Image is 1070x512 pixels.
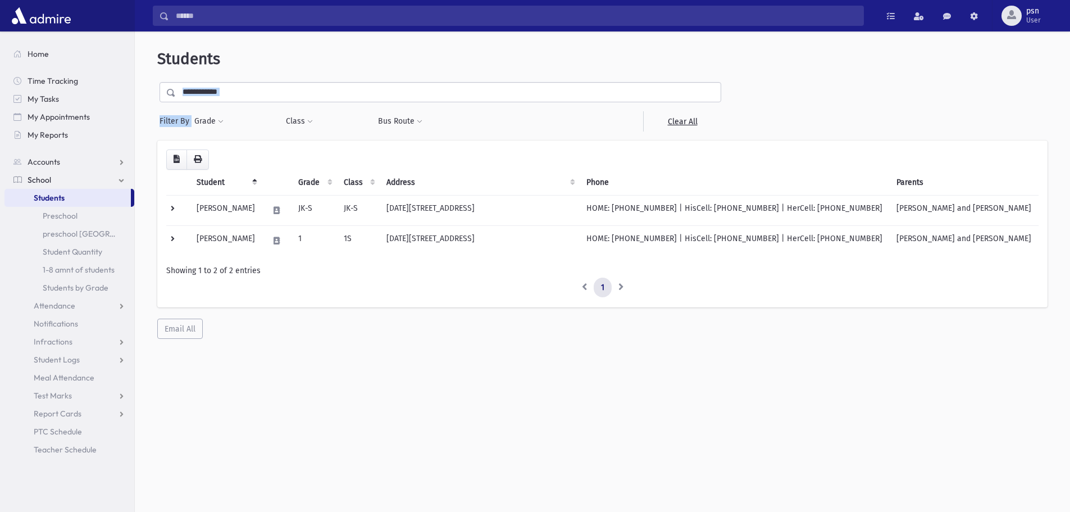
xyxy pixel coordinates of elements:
a: Preschool [4,207,134,225]
a: Accounts [4,153,134,171]
th: Student: activate to sort column descending [190,170,262,196]
a: Student Quantity [4,243,134,261]
td: HOME: [PHONE_NUMBER] | HisCell: [PHONE_NUMBER] | HerCell: [PHONE_NUMBER] [580,195,890,225]
th: Address: activate to sort column ascending [380,170,580,196]
td: [DATE][STREET_ADDRESS] [380,225,580,256]
td: [PERSON_NAME] and [PERSON_NAME] [890,225,1039,256]
a: School [4,171,134,189]
span: psn [1026,7,1041,16]
button: Print [186,149,209,170]
a: 1 [594,278,612,298]
span: Filter By [160,115,194,127]
a: Home [4,45,134,63]
th: Parents [890,170,1039,196]
div: Showing 1 to 2 of 2 entries [166,265,1039,277]
a: Attendance [4,297,134,315]
a: Students by Grade [4,279,134,297]
a: My Appointments [4,108,134,126]
button: Email All [157,319,203,339]
span: Time Tracking [28,76,78,86]
span: My Appointments [28,112,90,122]
span: Notifications [34,319,78,329]
span: Home [28,49,49,59]
a: preschool [GEOGRAPHIC_DATA] [4,225,134,243]
a: Teacher Schedule [4,441,134,459]
span: Students [157,49,220,68]
span: School [28,175,51,185]
a: Clear All [643,111,721,132]
td: [DATE][STREET_ADDRESS] [380,195,580,225]
span: User [1026,16,1041,25]
a: Students [4,189,131,207]
a: Meal Attendance [4,369,134,387]
a: Test Marks [4,387,134,405]
td: [PERSON_NAME] [190,195,262,225]
a: Time Tracking [4,72,134,90]
a: 1-8 amnt of students [4,261,134,279]
th: Class: activate to sort column ascending [337,170,380,196]
span: Accounts [28,157,60,167]
a: My Reports [4,126,134,144]
th: Grade: activate to sort column ascending [292,170,336,196]
td: 1S [337,225,380,256]
span: Test Marks [34,391,72,401]
a: Infractions [4,333,134,351]
span: Teacher Schedule [34,445,97,455]
td: JK-S [337,195,380,225]
span: PTC Schedule [34,427,82,437]
td: [PERSON_NAME] and [PERSON_NAME] [890,195,1039,225]
span: My Reports [28,130,68,140]
a: My Tasks [4,90,134,108]
td: JK-S [292,195,336,225]
span: Students [34,193,65,203]
button: Grade [194,111,224,132]
td: HOME: [PHONE_NUMBER] | HisCell: [PHONE_NUMBER] | HerCell: [PHONE_NUMBER] [580,225,890,256]
img: AdmirePro [9,4,74,27]
span: My Tasks [28,94,59,104]
span: Student Logs [34,355,80,365]
span: Report Cards [34,409,81,419]
a: Notifications [4,315,134,333]
button: Bus Route [377,111,423,132]
td: 1 [292,225,336,256]
a: Report Cards [4,405,134,423]
span: Meal Attendance [34,373,94,383]
span: Attendance [34,301,75,311]
a: PTC Schedule [4,423,134,441]
button: Class [285,111,313,132]
input: Search [169,6,863,26]
td: [PERSON_NAME] [190,225,262,256]
button: CSV [166,149,187,170]
th: Phone [580,170,890,196]
a: Student Logs [4,351,134,369]
span: Infractions [34,337,72,347]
